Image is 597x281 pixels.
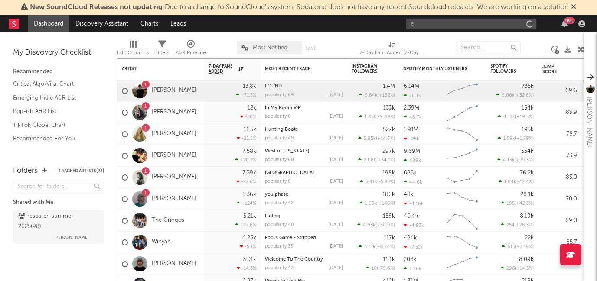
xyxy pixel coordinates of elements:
div: 76.2k [520,170,534,176]
div: 1.91M [404,127,418,132]
div: 3.01k [243,257,256,262]
div: popularity: 40 [265,223,294,227]
span: 7-Day Fans Added [209,64,236,74]
div: +20.2 % [235,157,256,163]
div: 40.4k [404,213,418,219]
div: My Discovery Checklist [13,48,104,58]
div: popularity: 69 [265,93,294,97]
div: 69.6 [542,86,577,96]
div: 409k [404,158,421,163]
a: [PERSON_NAME] [152,195,196,203]
div: popularity: 42 [265,266,294,271]
div: 208k [404,257,417,262]
div: ( ) [496,92,534,98]
div: 154k [522,105,534,111]
span: +42.3 % [516,201,532,206]
div: 133k [383,105,395,111]
div: A&R Pipeline [176,37,206,62]
div: -5.1 % [240,244,256,249]
div: Hunting Boots [265,127,343,132]
div: popularity: 0 [265,114,291,119]
div: 70.0 [542,194,577,204]
div: Spotify Monthly Listeners [404,66,469,71]
a: Pop-ish A&R List [13,107,95,116]
span: 195 [507,201,515,206]
a: Charts [134,15,164,32]
span: Dismiss [571,4,576,11]
div: 180k [382,192,395,197]
button: 99+ [561,20,568,27]
div: In My Room VIP [265,106,343,110]
div: 73.9 [542,151,577,161]
span: 6.64k [365,93,378,98]
span: 1.04k [504,180,516,184]
svg: Chart title [443,102,482,123]
div: ( ) [502,244,534,249]
div: 158k [383,213,395,219]
span: +1.79 % [516,136,532,141]
svg: Chart title [443,232,482,253]
div: ( ) [359,114,395,120]
svg: Chart title [443,80,482,102]
div: ( ) [360,179,395,184]
span: -9.89 % [378,115,394,120]
div: popularity: 42 [265,201,294,206]
a: Leads [164,15,192,32]
span: 615 [507,245,515,249]
a: Fool's Game - Stripped [265,236,316,240]
div: 198k [382,170,395,176]
div: Folders [13,166,38,176]
svg: Chart title [443,145,482,167]
div: 89.0 [542,216,577,226]
div: [DATE] [329,179,343,184]
span: 4.95k [363,223,375,228]
div: Edit Columns [117,48,149,58]
a: In My Room VIP [265,106,301,110]
div: [DATE] [329,158,343,162]
div: [DATE] [329,114,343,119]
div: Edit Columns [117,37,149,62]
div: ( ) [366,265,395,271]
div: -4.93k [404,223,424,228]
div: 83.9 [542,107,577,118]
div: ( ) [498,114,534,120]
svg: Chart title [443,167,482,188]
div: ( ) [497,157,534,163]
svg: Chart title [443,253,482,275]
div: 735k [522,84,534,89]
div: 11.1k [383,257,395,262]
div: [PERSON_NAME] [584,97,594,148]
div: 7-Day Fans Added (7-Day Fans Added) [359,37,424,62]
div: 5.21k [243,213,256,219]
div: Shared with Me [13,197,104,208]
div: -25.5 % [237,136,256,141]
div: ( ) [358,157,395,163]
span: 296 [506,266,515,271]
span: +30.9 % [377,223,394,228]
div: popularity: 0 [265,179,291,184]
span: 2.08k [364,158,376,163]
div: -25k [404,136,419,142]
div: 685k [404,170,417,176]
span: +182 % [379,93,394,98]
div: 7.58k [242,149,256,154]
div: 87.0 [542,259,577,269]
a: [PERSON_NAME] [152,130,196,138]
div: 48.7k [404,114,422,120]
div: 5.36k [242,192,256,197]
span: -79.6 % [378,266,394,271]
div: [DATE] [329,93,343,97]
span: 1.85k [365,115,376,120]
div: West of Ohio [265,149,343,154]
span: 3.12k [364,245,375,249]
div: 48k [404,192,414,197]
a: Hunting Boots [265,127,298,132]
a: Discovery Assistant [69,15,134,32]
div: Recommended [13,67,104,77]
svg: Chart title [443,210,482,232]
div: 4.25k [242,235,256,241]
span: 1.69k [365,201,377,206]
div: 13.8k [243,84,256,89]
div: Filters [155,48,169,58]
div: 195k [522,127,534,132]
